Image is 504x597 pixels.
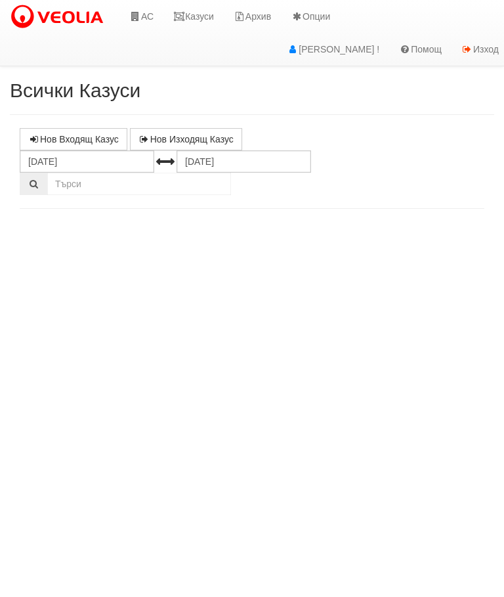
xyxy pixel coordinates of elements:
[47,173,231,195] input: Търсене по Идентификатор, Бл/Вх/Ап, Тип, Описание, Моб. Номер, Имейл, Файл, Коментар,
[10,3,110,31] img: VeoliaLogo.png
[277,33,389,66] a: [PERSON_NAME] !
[10,79,494,101] h2: Всички Казуси
[20,128,127,150] a: Нов Входящ Казус
[130,128,242,150] a: Нов Изходящ Казус
[389,33,451,66] a: Помощ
